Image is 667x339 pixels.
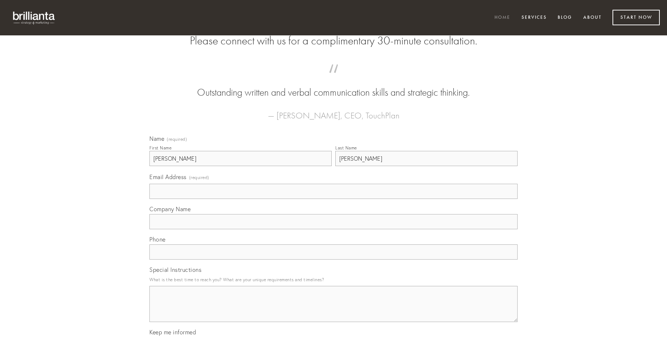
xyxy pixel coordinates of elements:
[149,145,171,151] div: First Name
[149,275,518,284] p: What is the best time to reach you? What are your unique requirements and timelines?
[189,173,209,182] span: (required)
[335,145,357,151] div: Last Name
[149,329,196,336] span: Keep me informed
[612,10,660,25] a: Start Now
[167,137,187,142] span: (required)
[517,12,552,24] a: Services
[553,12,577,24] a: Blog
[7,7,61,28] img: brillianta - research, strategy, marketing
[161,100,506,123] figcaption: — [PERSON_NAME], CEO, TouchPlan
[161,71,506,86] span: “
[149,266,201,273] span: Special Instructions
[149,173,187,181] span: Email Address
[149,205,191,213] span: Company Name
[149,34,518,48] h2: Please connect with us for a complimentary 30-minute consultation.
[149,236,166,243] span: Phone
[490,12,515,24] a: Home
[579,12,606,24] a: About
[161,71,506,100] blockquote: Outstanding written and verbal communication skills and strategic thinking.
[149,135,164,142] span: Name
